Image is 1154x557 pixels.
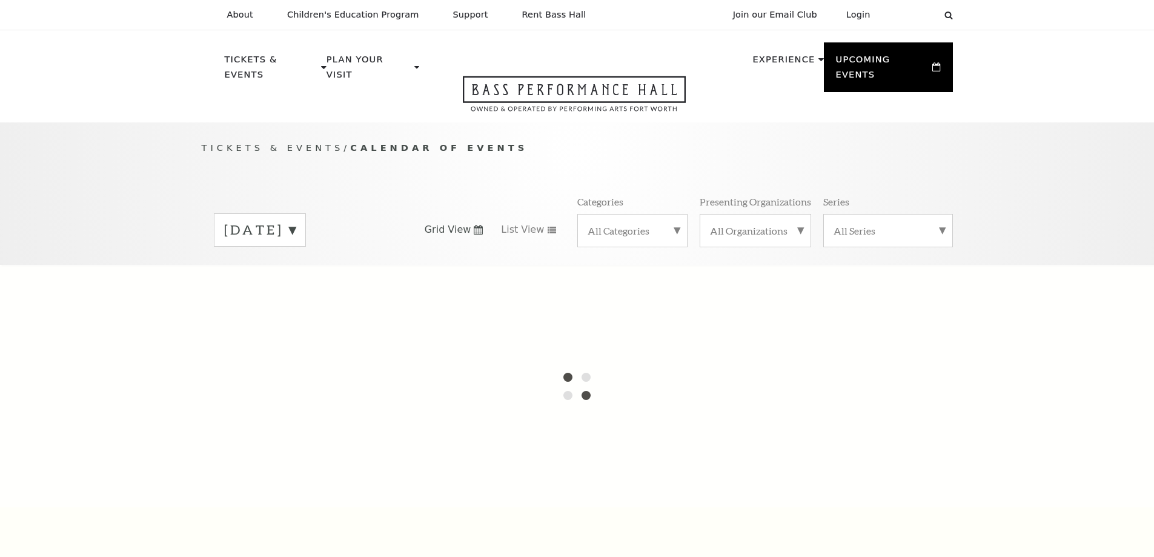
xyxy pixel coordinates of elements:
[327,52,411,89] p: Plan Your Visit
[202,142,344,153] span: Tickets & Events
[425,223,471,236] span: Grid View
[836,52,930,89] p: Upcoming Events
[224,221,296,239] label: [DATE]
[700,195,811,208] p: Presenting Organizations
[752,52,815,74] p: Experience
[227,10,253,20] p: About
[588,224,677,237] label: All Categories
[522,10,586,20] p: Rent Bass Hall
[710,224,801,237] label: All Organizations
[453,10,488,20] p: Support
[202,141,953,156] p: /
[350,142,528,153] span: Calendar of Events
[890,9,933,21] select: Select:
[834,224,943,237] label: All Series
[225,52,319,89] p: Tickets & Events
[501,223,544,236] span: List View
[287,10,419,20] p: Children's Education Program
[823,195,849,208] p: Series
[577,195,623,208] p: Categories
